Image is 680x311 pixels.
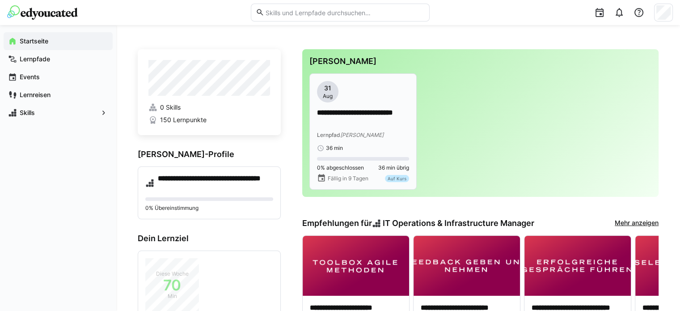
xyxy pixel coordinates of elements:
[414,236,520,296] img: image
[160,103,181,112] span: 0 Skills
[138,149,281,159] h3: [PERSON_NAME]-Profile
[328,175,368,182] span: Fällig in 9 Tagen
[148,103,270,112] a: 0 Skills
[145,204,273,212] p: 0% Übereinstimmung
[615,218,659,228] a: Mehr anzeigen
[323,93,333,100] span: Aug
[309,56,651,66] h3: [PERSON_NAME]
[383,218,534,228] span: IT Operations & Infrastructure Manager
[524,236,631,296] img: image
[317,132,340,138] span: Lernpfad
[324,84,331,93] span: 31
[317,164,364,171] span: 0% abgeschlossen
[340,132,384,138] span: [PERSON_NAME]
[303,236,409,296] img: image
[264,9,424,17] input: Skills und Lernpfade durchsuchen…
[302,218,534,228] h3: Empfehlungen für
[138,234,281,243] h3: Dein Lernziel
[378,164,409,171] span: 36 min übrig
[385,175,409,182] div: Auf Kurs
[160,115,207,124] span: 150 Lernpunkte
[326,145,343,152] span: 36 min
